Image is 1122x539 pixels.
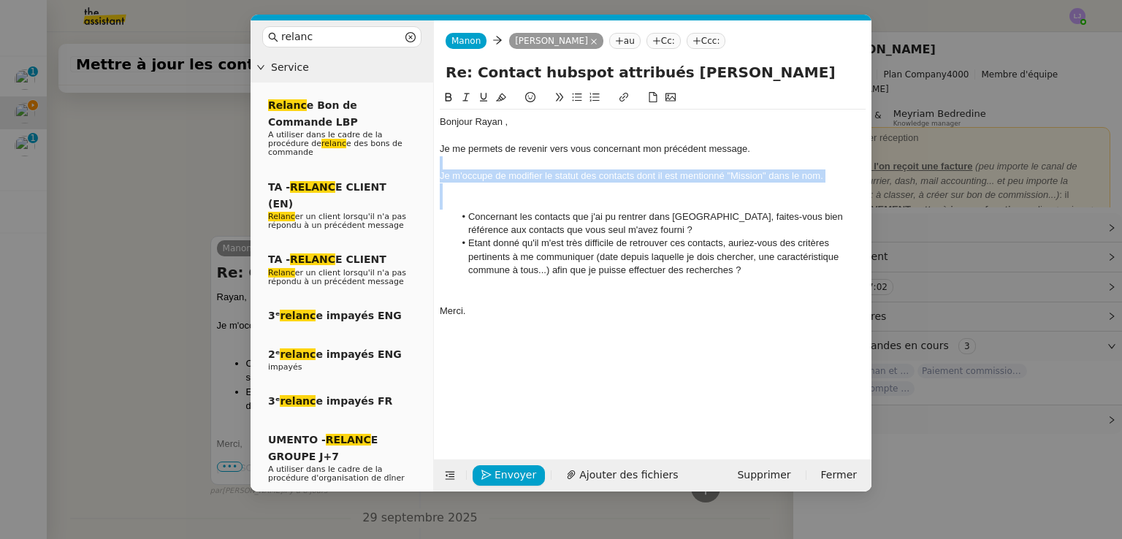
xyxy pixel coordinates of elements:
button: Ajouter des fichiers [557,465,687,486]
div: Service [251,53,433,82]
div: Je me permets de revenir vers vous concernant mon précédent message. [440,142,866,156]
nz-tag: Cc: [646,33,681,49]
button: Envoyer [473,465,545,486]
em: relanc [280,310,316,321]
span: Fermer [821,467,857,483]
span: e Bon de Commande LBP [268,99,358,128]
span: TA - E CLIENT (EN) [268,181,386,210]
div: Merci. [440,305,866,318]
span: Manon [451,36,481,46]
em: RELANC [290,181,335,193]
span: TA - E CLIENT [268,253,386,265]
span: Supprimer [737,467,790,483]
span: impayés [268,362,302,372]
em: Relanc [268,268,295,278]
button: Fermer [812,465,866,486]
span: 3ᵉ e impayés FR [268,395,392,407]
nz-tag: au [609,33,641,49]
input: Subject [446,61,860,83]
span: Ajouter des fichiers [579,467,678,483]
div: Je m'occupe de modifier le statut des contacts dont il est mentionné "Mission" dans le nom. [440,169,866,183]
span: 3ᵉ e impayés ENG [268,310,402,321]
span: er un client lorsqu'il n'a pas répondu à un précédent message [268,268,406,286]
span: UMENTO - E GROUPE J+7 [268,434,378,462]
em: relanc [280,395,316,407]
li: Etant donné qu'il m'est très difficile de retrouver ces contacts, auriez-vous des critères pertin... [454,237,866,277]
em: Relanc [268,99,307,111]
em: Relanc [268,212,295,221]
span: er un client lorsqu'il n'a pas répondu à un précédent message [268,212,406,230]
li: Concernant les contacts que j'ai pu rentrer dans [GEOGRAPHIC_DATA], faites-vous bien référence au... [454,210,866,237]
span: A utiliser dans le cadre de la procédure d'organisation de dîner [268,465,405,483]
span: A utiliser dans le cadre de la procédure de e des bons de commande [268,130,402,157]
button: Supprimer [728,465,799,486]
em: RELANC [290,253,335,265]
span: Service [271,59,427,76]
nz-tag: Ccc: [687,33,726,49]
em: relanc [280,348,316,360]
div: Bonjour ﻿Rayan ﻿, [440,115,866,129]
span: 2ᵉ e impayés ENG [268,348,402,360]
em: RELANC [326,434,371,446]
nz-tag: [PERSON_NAME] [509,33,603,49]
input: Templates [281,28,402,45]
span: Envoyer [495,467,536,483]
em: relanc [321,139,346,148]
